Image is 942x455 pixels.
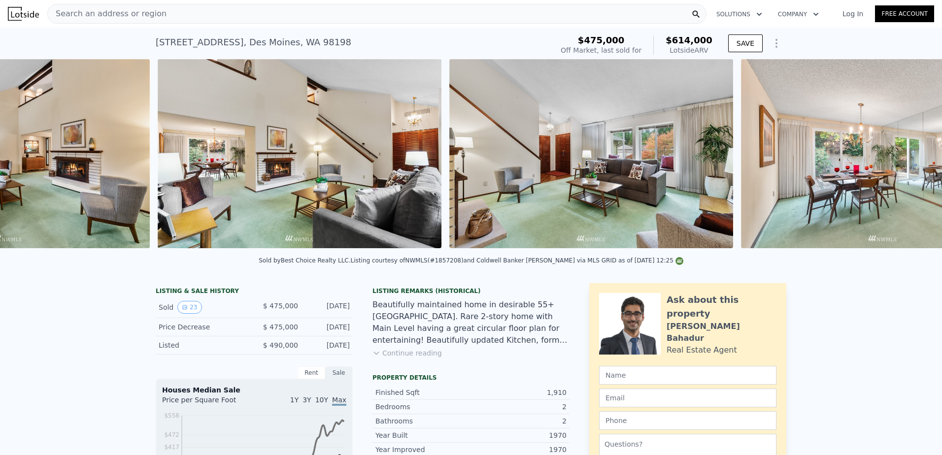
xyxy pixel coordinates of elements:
div: Rent [298,366,325,379]
div: 2 [471,402,567,412]
tspan: $472 [164,431,179,438]
div: Listing Remarks (Historical) [372,287,570,295]
div: Finished Sqft [375,388,471,397]
div: Bedrooms [375,402,471,412]
div: Property details [372,374,570,382]
div: Sold [159,301,246,314]
button: View historical data [177,301,202,314]
div: Year Improved [375,445,471,455]
span: $ 475,000 [263,323,298,331]
div: 1970 [471,445,567,455]
div: [STREET_ADDRESS] , Des Moines , WA 98198 [156,35,351,49]
div: Lotside ARV [666,45,712,55]
div: Sale [325,366,353,379]
button: SAVE [728,34,763,52]
div: [DATE] [306,340,350,350]
div: Listing courtesy of NWMLS (#1857208) and Coldwell Banker [PERSON_NAME] via MLS GRID as of [DATE] ... [351,257,683,264]
button: Company [770,5,827,23]
span: 1Y [290,396,299,404]
div: Sold by Best Choice Realty LLC . [259,257,350,264]
a: Free Account [875,5,934,22]
div: [DATE] [306,322,350,332]
div: Beautifully maintained home in desirable 55+ [GEOGRAPHIC_DATA]. Rare 2-story home with Main Level... [372,299,570,346]
div: LISTING & SALE HISTORY [156,287,353,297]
div: Houses Median Sale [162,385,346,395]
input: Email [599,389,776,407]
tspan: $558 [164,412,179,419]
img: Sale: 116317057 Parcel: 98039169 [449,59,733,248]
div: 1970 [471,430,567,440]
span: $ 490,000 [263,341,298,349]
div: [DATE] [306,301,350,314]
img: Sale: 116317057 Parcel: 98039169 [158,59,441,248]
span: 3Y [303,396,311,404]
div: 2 [471,416,567,426]
div: Bathrooms [375,416,471,426]
span: 10Y [315,396,328,404]
input: Name [599,366,776,385]
a: Log In [831,9,875,19]
img: NWMLS Logo [675,257,683,265]
img: Lotside [8,7,39,21]
input: Phone [599,411,776,430]
div: Ask about this property [667,293,776,321]
div: Real Estate Agent [667,344,737,356]
span: $475,000 [578,35,625,45]
div: 1,910 [471,388,567,397]
tspan: $417 [164,444,179,451]
button: Solutions [708,5,770,23]
span: Max [332,396,346,406]
div: Price per Square Foot [162,395,254,411]
div: Year Built [375,430,471,440]
span: Search an address or region [48,8,167,20]
span: $ 475,000 [263,302,298,310]
span: $614,000 [666,35,712,45]
div: Price Decrease [159,322,246,332]
div: Off Market, last sold for [561,45,641,55]
div: Listed [159,340,246,350]
button: Continue reading [372,348,442,358]
button: Show Options [767,33,786,53]
div: [PERSON_NAME] Bahadur [667,321,776,344]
